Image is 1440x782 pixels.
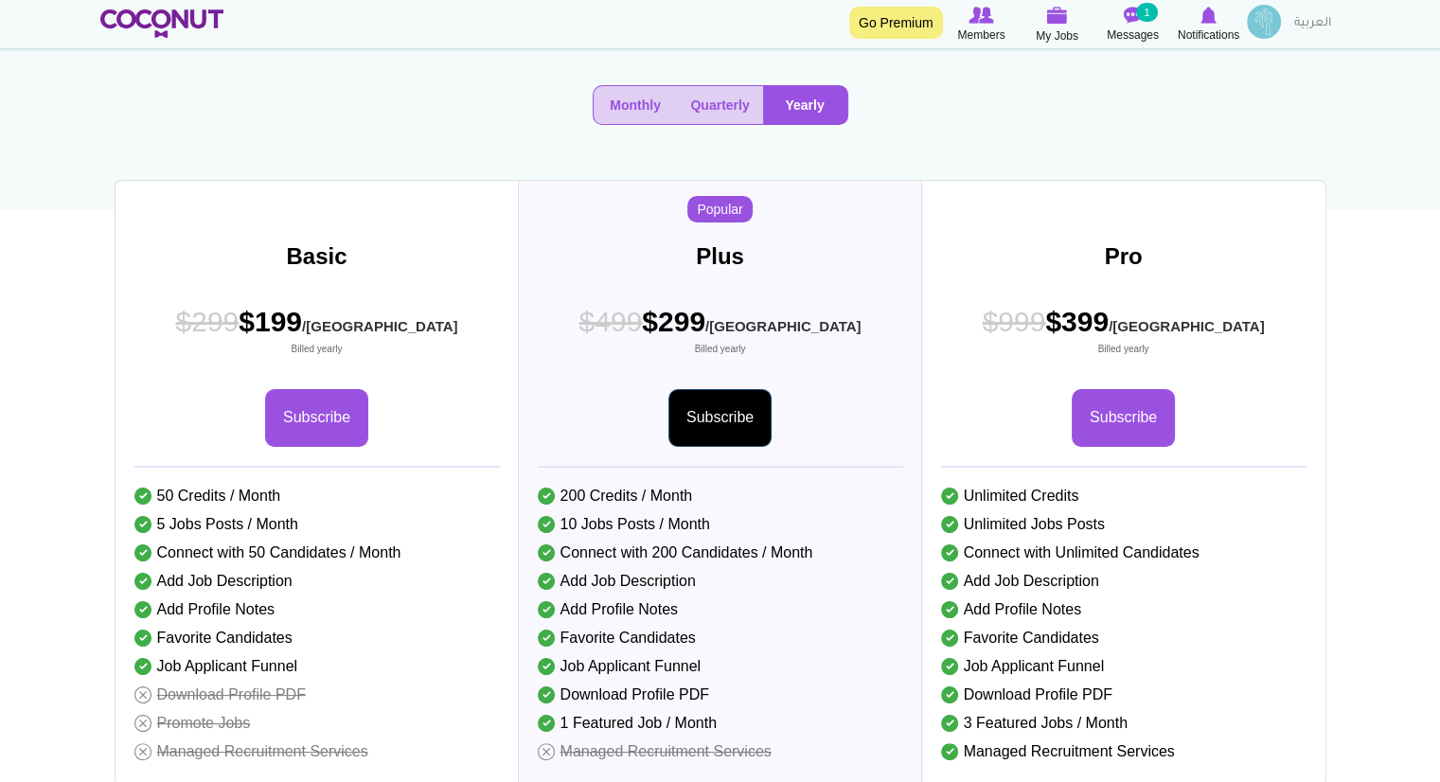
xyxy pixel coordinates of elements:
img: My Jobs [1047,7,1068,24]
li: 10 Jobs Posts / Month [538,510,903,539]
a: Subscribe [1072,389,1175,447]
li: Add Profile Notes [941,595,1307,624]
a: Messages Messages 1 [1095,5,1171,44]
button: Yearly [763,86,847,124]
li: Favorite Candidates [941,624,1307,652]
img: Browse Members [969,7,993,24]
small: Billed yearly [983,343,1265,356]
a: Notifications Notifications [1171,5,1247,44]
button: Quarterly [678,86,763,124]
span: Notifications [1178,26,1239,44]
span: My Jobs [1036,27,1078,45]
li: Job Applicant Funnel [941,652,1307,681]
span: $199 [176,302,458,356]
span: Members [957,26,1004,44]
span: $299 [176,306,240,337]
small: Billed yearly [176,343,458,356]
h3: Plus [519,244,922,269]
li: Favorite Candidates [134,624,500,652]
li: Promote Jobs [134,709,500,738]
span: $399 [983,302,1265,356]
li: Add Profile Notes [134,595,500,624]
a: Browse Members Members [944,5,1020,44]
li: Unlimited Jobs Posts [941,510,1307,539]
span: Messages [1107,26,1159,44]
li: Managed Recruitment Services [134,738,500,766]
li: Add Job Description [134,567,500,595]
li: Connect with 200 Candidates / Month [538,539,903,567]
li: Download Profile PDF [941,681,1307,709]
small: Billed yearly [579,343,862,356]
a: Subscribe [668,389,772,447]
img: Messages [1124,7,1143,24]
li: 1 Featured Job / Month [538,709,903,738]
sub: /[GEOGRAPHIC_DATA] [1109,318,1264,334]
a: Subscribe [265,389,368,447]
li: Add Job Description [941,567,1307,595]
h3: Pro [922,244,1325,269]
li: Managed Recruitment Services [538,738,903,766]
li: Add Profile Notes [538,595,903,624]
li: Connect with Unlimited Candidates [941,539,1307,567]
sub: /[GEOGRAPHIC_DATA] [302,318,457,334]
li: 50 Credits / Month [134,482,500,510]
li: Connect with 50 Candidates / Month [134,539,500,567]
li: Add Job Description [538,567,903,595]
span: $499 [579,306,643,337]
span: $999 [983,306,1046,337]
a: العربية [1285,5,1341,43]
button: Monthly [594,86,678,124]
li: 200 Credits / Month [538,482,903,510]
a: Go Premium [849,7,943,39]
li: Job Applicant Funnel [134,652,500,681]
li: 3 Featured Jobs / Month [941,709,1307,738]
li: Managed Recruitment Services [941,738,1307,766]
img: Home [100,9,224,38]
h3: Basic [116,244,519,269]
li: 5 Jobs Posts / Month [134,510,500,539]
li: Unlimited Credits [941,482,1307,510]
a: My Jobs My Jobs [1020,5,1095,45]
li: Download Profile PDF [538,681,903,709]
img: Notifications [1200,7,1217,24]
li: Favorite Candidates [538,624,903,652]
sub: /[GEOGRAPHIC_DATA] [705,318,861,334]
li: Download Profile PDF [134,681,500,709]
small: 1 [1136,3,1157,22]
span: $299 [579,302,862,356]
li: Job Applicant Funnel [538,652,903,681]
span: Popular [687,196,752,222]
